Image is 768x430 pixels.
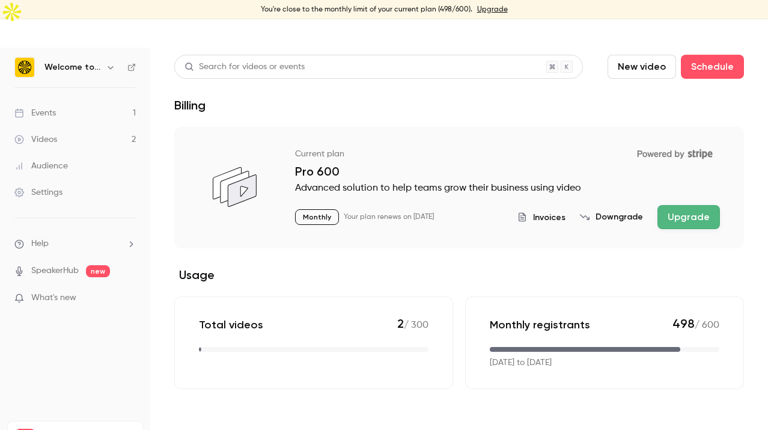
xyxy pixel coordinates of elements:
[31,265,79,277] a: SpeakerHub
[672,316,695,331] span: 498
[174,98,206,112] h1: Billing
[533,211,565,224] span: Invoices
[31,238,49,250] span: Help
[174,268,744,282] h2: Usage
[344,212,434,222] p: Your plan renews on [DATE]
[14,186,62,198] div: Settings
[31,292,76,304] span: What's new
[490,357,552,369] p: [DATE] to [DATE]
[517,211,565,224] button: Invoices
[174,127,744,389] section: billing
[657,205,720,229] button: Upgrade
[295,164,720,179] p: Pro 600
[295,181,720,195] p: Advanced solution to help teams grow their business using video
[397,316,428,333] p: / 300
[681,55,744,79] button: Schedule
[477,5,508,14] a: Upgrade
[14,107,56,119] div: Events
[672,316,719,333] p: / 600
[44,61,101,73] h6: Welcome to the Jungle
[121,293,136,304] iframe: Noticeable Trigger
[14,238,136,250] li: help-dropdown-opener
[295,148,344,160] p: Current plan
[295,209,339,225] p: Monthly
[14,134,57,146] div: Videos
[608,55,676,79] button: New video
[15,58,34,77] img: Welcome to the Jungle
[490,318,590,332] p: Monthly registrants
[397,316,404,331] span: 2
[86,265,110,277] span: new
[184,61,305,73] div: Search for videos or events
[580,211,643,223] button: Downgrade
[14,160,68,172] div: Audience
[199,318,263,332] p: Total videos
